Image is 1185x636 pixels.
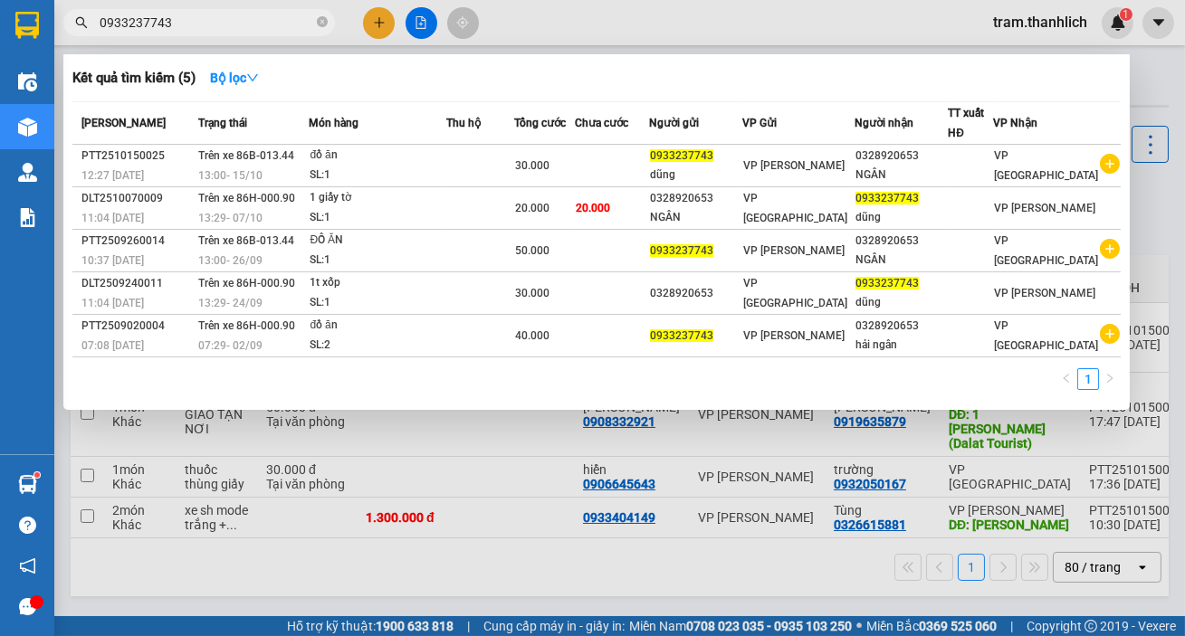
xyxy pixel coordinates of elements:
[855,192,919,204] span: 0933237743
[994,287,1095,299] span: VP [PERSON_NAME]
[650,189,741,208] div: 0328920653
[75,16,88,29] span: search
[1077,368,1099,390] li: 1
[310,316,445,336] div: đồ ăn
[855,208,947,227] div: dũng
[81,232,193,251] div: PTT2509260014
[198,254,263,267] span: 13:00 - 26/09
[198,297,263,309] span: 13:29 - 24/09
[158,106,325,144] div: Nhận: VP [GEOGRAPHIC_DATA]
[743,277,847,309] span: VP [GEOGRAPHIC_DATA]
[1078,369,1098,389] a: 1
[310,166,445,185] div: SL: 1
[855,277,919,290] span: 0933237743
[81,189,193,208] div: DLT2510070009
[72,69,196,88] h3: Kết quả tìm kiếm ( 5 )
[743,244,845,257] span: VP [PERSON_NAME]
[994,234,1098,267] span: VP [GEOGRAPHIC_DATA]
[81,339,144,352] span: 07:08 [DATE]
[855,336,947,355] div: hải ngân
[210,71,259,85] strong: Bộ lọc
[198,319,295,332] span: Trên xe 86H-000.90
[102,76,237,96] text: PTT2510150051
[742,117,777,129] span: VP Gửi
[81,254,144,267] span: 10:37 [DATE]
[19,598,36,615] span: message
[650,329,713,342] span: 0933237743
[1100,324,1120,344] span: plus-circle
[1056,368,1077,390] li: Previous Page
[198,234,294,247] span: Trên xe 86B-013.44
[855,117,913,129] span: Người nhận
[855,166,947,185] div: NGÂN
[515,159,549,172] span: 30.000
[1099,368,1121,390] li: Next Page
[34,472,40,478] sup: 1
[650,149,713,162] span: 0933237743
[310,273,445,293] div: 1t xốp
[743,329,845,342] span: VP [PERSON_NAME]
[310,208,445,228] div: SL: 1
[310,336,445,356] div: SL: 2
[100,13,313,33] input: Tìm tên, số ĐT hoặc mã đơn
[576,202,610,214] span: 20.000
[650,284,741,303] div: 0328920653
[515,287,549,299] span: 30.000
[855,232,947,251] div: 0328920653
[18,208,37,227] img: solution-icon
[855,317,947,336] div: 0328920653
[994,202,1095,214] span: VP [PERSON_NAME]
[198,212,263,224] span: 13:29 - 07/10
[81,317,193,336] div: PTT2509020004
[81,212,144,224] span: 11:04 [DATE]
[18,163,37,182] img: warehouse-icon
[514,117,566,129] span: Tổng cước
[515,244,549,257] span: 50.000
[198,169,263,182] span: 13:00 - 15/10
[14,106,149,144] div: Gửi: VP [PERSON_NAME]
[18,118,37,137] img: warehouse-icon
[81,117,166,129] span: [PERSON_NAME]
[650,244,713,257] span: 0933237743
[1100,154,1120,174] span: plus-circle
[650,166,741,185] div: dũng
[196,63,273,92] button: Bộ lọcdown
[515,329,549,342] span: 40.000
[309,117,358,129] span: Món hàng
[317,14,328,32] span: close-circle
[948,107,984,139] span: TT xuất HĐ
[81,147,193,166] div: PTT2510150025
[15,12,39,39] img: logo-vxr
[198,117,247,129] span: Trạng thái
[317,16,328,27] span: close-circle
[198,339,263,352] span: 07:29 - 02/09
[855,293,947,312] div: dũng
[855,251,947,270] div: NGÂN
[994,149,1098,182] span: VP [GEOGRAPHIC_DATA]
[649,117,699,129] span: Người gửi
[1104,373,1115,384] span: right
[310,188,445,208] div: 1 giấy tờ
[18,475,37,494] img: warehouse-icon
[81,169,144,182] span: 12:27 [DATE]
[650,208,741,227] div: NGÂN
[310,231,445,251] div: ĐỒ ĂN
[446,117,481,129] span: Thu hộ
[575,117,628,129] span: Chưa cước
[1061,373,1072,384] span: left
[1056,368,1077,390] button: left
[198,277,295,290] span: Trên xe 86H-000.90
[81,297,144,309] span: 11:04 [DATE]
[198,192,295,204] span: Trên xe 86H-000.90
[18,72,37,91] img: warehouse-icon
[993,117,1037,129] span: VP Nhận
[515,202,549,214] span: 20.000
[994,319,1098,352] span: VP [GEOGRAPHIC_DATA]
[81,274,193,293] div: DLT2509240011
[1099,368,1121,390] button: right
[1100,239,1120,259] span: plus-circle
[310,293,445,313] div: SL: 1
[310,146,445,166] div: đồ ăn
[19,517,36,534] span: question-circle
[19,557,36,574] span: notification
